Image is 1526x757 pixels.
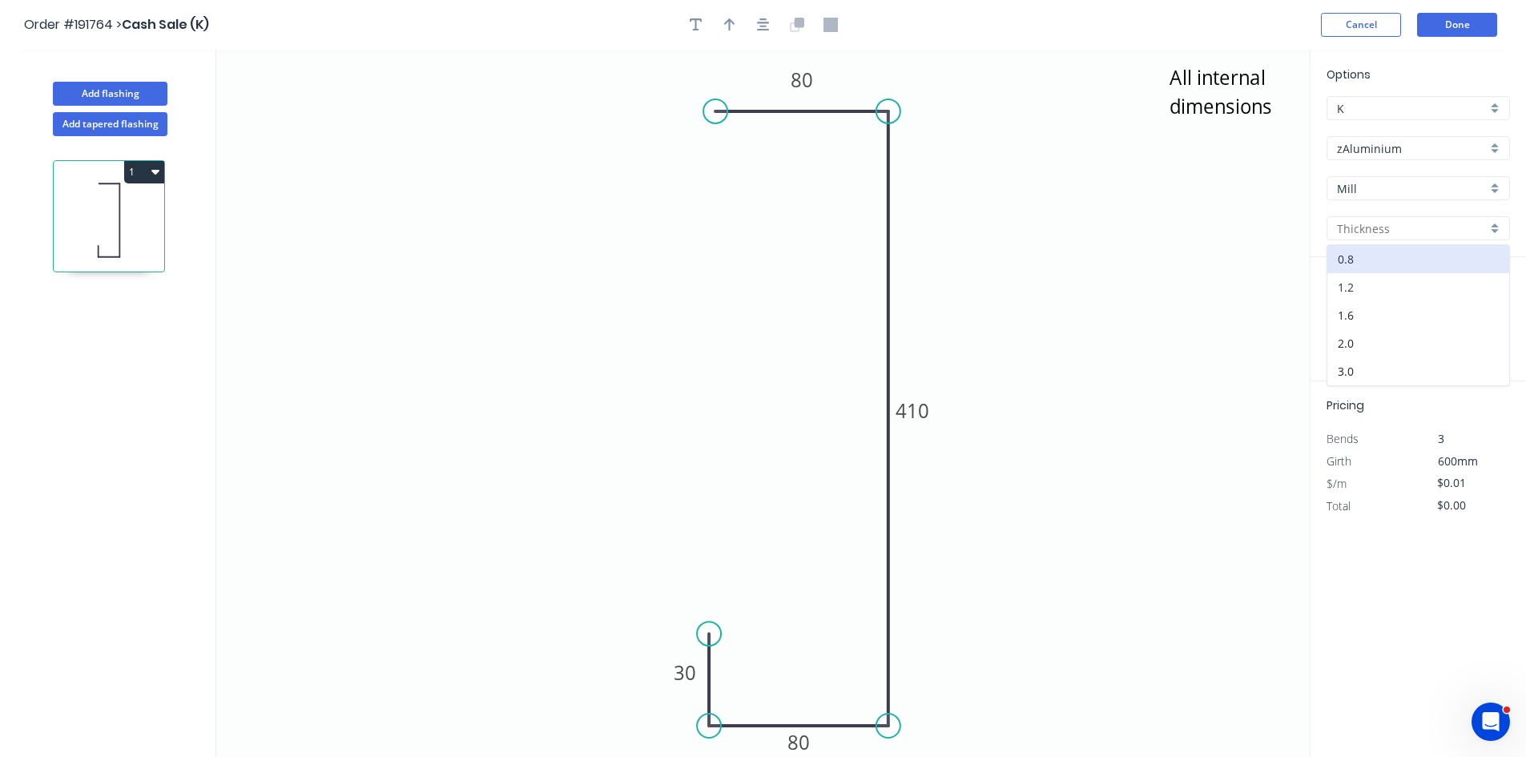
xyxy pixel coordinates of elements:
[896,397,929,424] tspan: 410
[1327,357,1509,385] div: 3.0
[1327,476,1347,491] span: $/m
[1327,66,1371,83] span: Options
[1327,431,1359,446] span: Bends
[1337,140,1487,157] input: Material
[1321,13,1401,37] button: Cancel
[53,112,167,136] button: Add tapered flashing
[1337,100,1487,117] input: Price level
[1327,301,1509,329] div: 1.6
[1327,397,1364,413] span: Pricing
[1472,703,1510,741] iframe: Intercom live chat
[1327,453,1351,469] span: Girth
[1327,498,1351,513] span: Total
[1327,273,1509,301] div: 1.2
[53,82,167,106] button: Add flashing
[124,161,164,183] button: 1
[1417,13,1497,37] button: Done
[787,729,810,755] tspan: 80
[1166,61,1296,120] textarea: All internal dimensions
[1337,220,1487,237] input: Thickness
[1438,453,1478,469] span: 600mm
[122,15,209,34] span: Cash Sale (K)
[1438,431,1444,446] span: 3
[1337,180,1487,197] input: Colour
[674,659,696,686] tspan: 30
[24,15,122,34] span: Order #191764 >
[791,66,813,93] tspan: 80
[1327,245,1509,273] div: 0.8
[1327,329,1509,357] div: 2.0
